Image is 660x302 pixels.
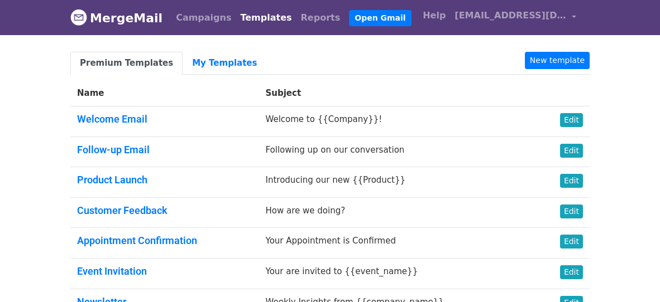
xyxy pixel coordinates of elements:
[77,235,197,246] a: Appointment Confirmation
[77,265,147,277] a: Event Invitation
[259,228,538,259] td: Your Appointment is Confirmed
[70,6,162,30] a: MergeMail
[77,204,168,216] a: Customer Feedback
[455,9,566,22] span: [EMAIL_ADDRESS][DOMAIN_NAME]
[604,249,660,302] iframe: Chat Widget
[450,4,581,31] a: [EMAIL_ADDRESS][DOMAIN_NAME]
[560,113,583,127] a: Edit
[77,144,150,155] a: Follow-up Email
[560,235,583,249] a: Edit
[70,52,183,75] a: Premium Templates
[259,197,538,228] td: How are we doing?
[560,174,583,188] a: Edit
[259,167,538,198] td: Introducing our new {{Product}}
[77,174,147,186] a: Product Launch
[296,7,345,29] a: Reports
[77,113,147,125] a: Welcome Email
[183,52,266,75] a: My Templates
[259,137,538,167] td: Following up on our conversation
[259,80,538,106] th: Subject
[525,52,590,69] a: New template
[560,204,583,218] a: Edit
[171,7,236,29] a: Campaigns
[236,7,296,29] a: Templates
[560,144,583,158] a: Edit
[70,9,87,26] img: MergeMail logo
[349,10,411,26] a: Open Gmail
[418,4,450,27] a: Help
[560,265,583,279] a: Edit
[259,258,538,289] td: Your are invited to {{event_name}}
[70,80,259,106] th: Name
[259,106,538,137] td: Welcome to {{Company}}!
